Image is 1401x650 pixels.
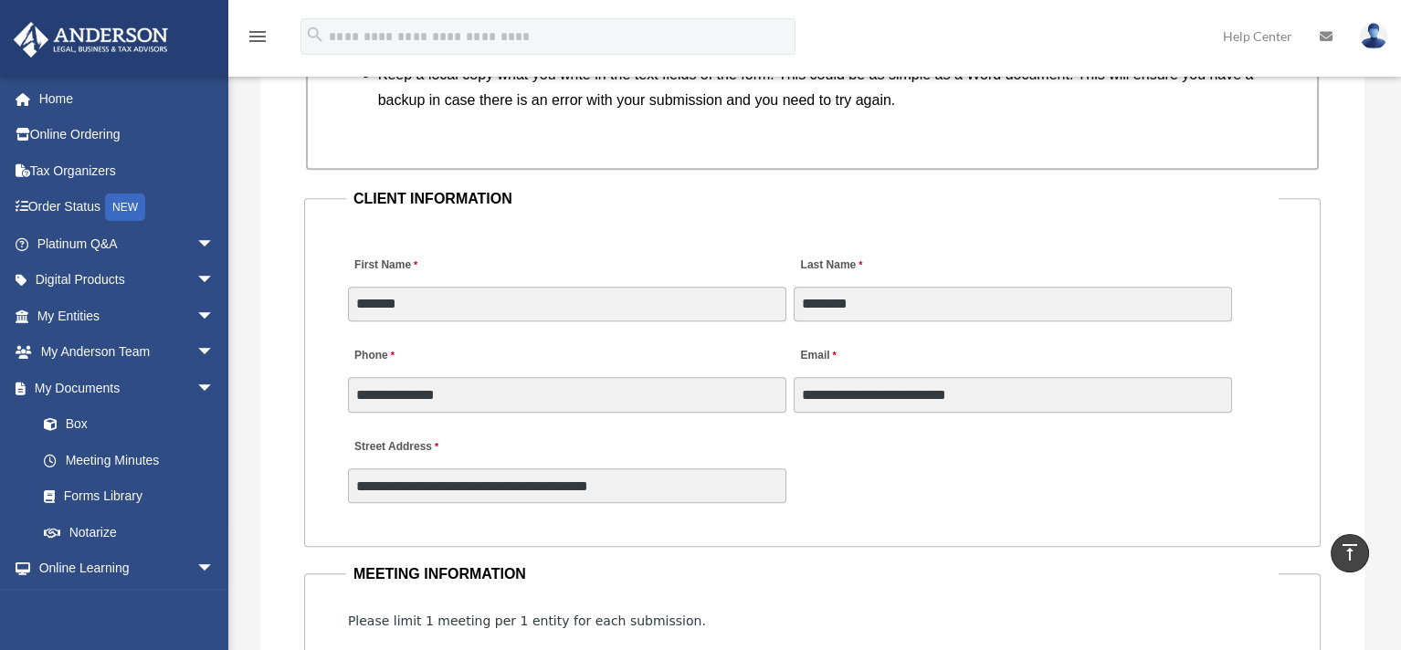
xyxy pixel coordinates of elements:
[247,26,269,47] i: menu
[348,253,422,278] label: First Name
[1360,23,1387,49] img: User Pic
[105,194,145,221] div: NEW
[196,334,233,372] span: arrow_drop_down
[348,613,706,628] span: Please limit 1 meeting per 1 entity for each submission.
[196,262,233,299] span: arrow_drop_down
[196,586,233,624] span: arrow_drop_down
[196,225,233,263] span: arrow_drop_down
[378,62,1262,113] li: Keep a local copy what you write in the text fields of the form. This could be as simple as a Wor...
[1339,541,1361,563] i: vertical_align_top
[247,32,269,47] a: menu
[13,298,242,334] a: My Entitiesarrow_drop_down
[348,435,521,460] label: Street Address
[348,344,399,369] label: Phone
[196,298,233,335] span: arrow_drop_down
[13,370,242,406] a: My Documentsarrow_drop_down
[13,334,242,371] a: My Anderson Teamarrow_drop_down
[13,586,242,623] a: Billingarrow_drop_down
[13,80,242,117] a: Home
[1331,534,1369,572] a: vertical_align_top
[196,370,233,407] span: arrow_drop_down
[305,25,325,45] i: search
[13,152,242,189] a: Tax Organizers
[8,22,174,58] img: Anderson Advisors Platinum Portal
[794,253,867,278] label: Last Name
[26,406,242,443] a: Box
[196,550,233,588] span: arrow_drop_down
[26,514,242,550] a: Notarize
[13,550,242,587] a: Online Learningarrow_drop_down
[346,561,1279,587] legend: MEETING INFORMATION
[13,225,242,262] a: Platinum Q&Aarrow_drop_down
[346,186,1279,212] legend: CLIENT INFORMATION
[13,117,242,153] a: Online Ordering
[13,262,242,299] a: Digital Productsarrow_drop_down
[794,344,840,369] label: Email
[26,442,233,478] a: Meeting Minutes
[26,478,242,515] a: Forms Library
[13,189,242,226] a: Order StatusNEW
